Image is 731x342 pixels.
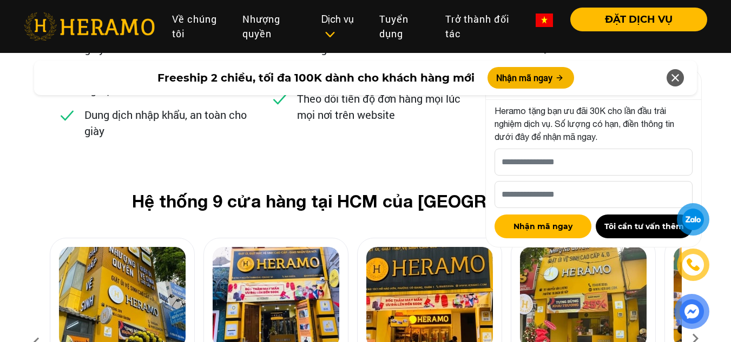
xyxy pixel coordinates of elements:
button: Nhận mã ngay [495,214,591,238]
div: Dịch vụ [321,12,362,41]
button: ĐẶT DỊCH VỤ [570,8,707,31]
button: Nhận mã ngay [488,67,574,89]
a: ĐẶT DỊCH VỤ [562,15,707,24]
a: Nhượng quyền [234,8,313,45]
img: phone-icon [686,257,701,272]
img: checked.svg [58,106,76,124]
button: Tôi cần tư vấn thêm [596,214,693,238]
p: Theo dõi tiến độ đơn hàng mọi lúc mọi nơi trên website [297,90,460,123]
img: subToggleIcon [324,29,335,40]
p: Heramo tặng bạn ưu đãi 30K cho lần đầu trải nghiệm dịch vụ. Số lượng có hạn, điền thông tin dưới ... [495,104,693,143]
img: vn-flag.png [536,14,553,27]
span: Freeship 2 chiều, tối đa 100K dành cho khách hàng mới [157,70,475,86]
a: Tuyển dụng [371,8,437,45]
p: Dung dịch nhập khẩu, an toàn cho giày [84,106,248,139]
a: phone-icon [678,250,709,280]
a: Về chúng tôi [163,8,234,45]
img: heramo-logo.png [24,12,155,41]
a: Trở thành đối tác [437,8,527,45]
h2: Hệ thống 9 cửa hàng tại HCM của [GEOGRAPHIC_DATA] [67,191,664,211]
